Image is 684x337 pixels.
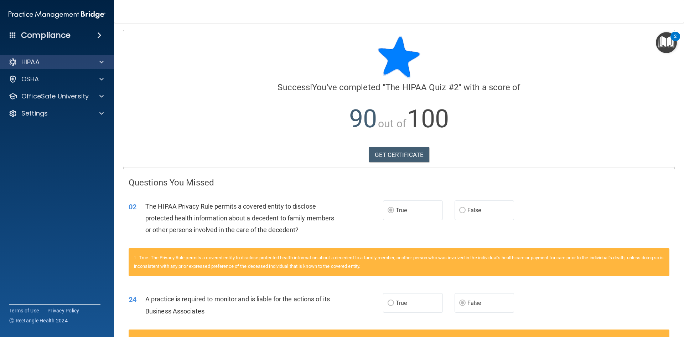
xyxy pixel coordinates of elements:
[396,207,407,214] span: True
[129,203,136,211] span: 02
[47,307,79,314] a: Privacy Policy
[388,301,394,306] input: True
[378,117,406,130] span: out of
[349,104,377,133] span: 90
[467,300,481,306] span: False
[21,109,48,118] p: Settings
[9,7,105,22] img: PMB logo
[674,36,677,46] div: 2
[278,82,312,92] span: Success!
[129,83,669,92] h4: You've completed " " with a score of
[145,295,330,315] span: A practice is required to monitor and is liable for the actions of its Business Associates
[648,288,675,315] iframe: Drift Widget Chat Controller
[388,208,394,213] input: True
[129,295,136,304] span: 24
[9,109,104,118] a: Settings
[407,104,449,133] span: 100
[9,317,68,324] span: Ⓒ Rectangle Health 2024
[21,75,39,83] p: OSHA
[9,75,104,83] a: OSHA
[369,147,430,163] a: GET CERTIFICATE
[467,207,481,214] span: False
[9,307,39,314] a: Terms of Use
[459,301,466,306] input: False
[21,58,40,66] p: HIPAA
[129,178,669,187] h4: Questions You Missed
[396,300,407,306] span: True
[459,208,466,213] input: False
[9,58,104,66] a: HIPAA
[145,203,334,234] span: The HIPAA Privacy Rule permits a covered entity to disclose protected health information about a ...
[21,30,71,40] h4: Compliance
[9,92,104,101] a: OfficeSafe University
[378,36,420,78] img: blue-star-rounded.9d042014.png
[385,82,458,92] span: The HIPAA Quiz #2
[134,255,664,269] span: True. The Privacy Rule permits a covered entity to disclose protected health information about a ...
[656,32,677,53] button: Open Resource Center, 2 new notifications
[21,92,89,101] p: OfficeSafe University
